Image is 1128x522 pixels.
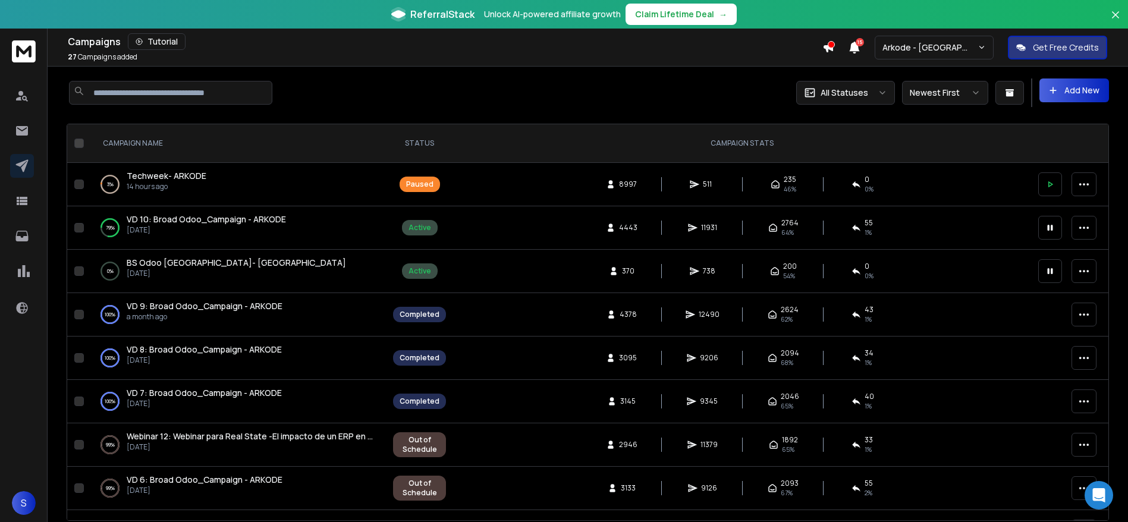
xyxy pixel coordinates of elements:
[856,38,864,46] span: 15
[106,439,115,451] p: 99 %
[68,33,822,50] div: Campaigns
[400,353,439,363] div: Completed
[699,310,719,319] span: 12490
[127,257,346,269] a: BS Odoo [GEOGRAPHIC_DATA]- [GEOGRAPHIC_DATA]
[406,180,433,189] div: Paused
[127,182,206,191] p: 14 hours ago
[127,474,282,485] span: VD 6: Broad Odoo_Campaign - ARKODE
[127,344,282,356] a: VD 8: Broad Odoo_Campaign - ARKODE
[127,170,206,181] span: Techweek- ARKODE
[89,293,386,337] td: 100%VD 9: Broad Odoo_Campaign - ARKODEa month ago
[622,266,634,276] span: 370
[781,392,799,401] span: 2046
[865,218,873,228] span: 55
[68,52,77,62] span: 27
[1085,481,1113,510] div: Open Intercom Messenger
[781,305,799,315] span: 2624
[865,445,872,454] span: 1 %
[89,206,386,250] td: 79%VD 10: Broad Odoo_Campaign - ARKODE[DATE]
[700,397,718,406] span: 9345
[127,387,282,399] a: VD 7: Broad Odoo_Campaign - ARKODE
[127,213,286,225] a: VD 10: Broad Odoo_Campaign - ARKODE
[701,223,717,232] span: 11931
[107,265,114,277] p: 0 %
[89,380,386,423] td: 100%VD 7: Broad Odoo_Campaign - ARKODE[DATE]
[1033,42,1099,54] p: Get Free Credits
[700,440,718,449] span: 11379
[703,180,715,189] span: 511
[781,358,793,367] span: 68 %
[781,348,799,358] span: 2094
[701,483,717,493] span: 9126
[127,474,282,486] a: VD 6: Broad Odoo_Campaign - ARKODE
[386,124,453,163] th: STATUS
[105,309,115,320] p: 100 %
[127,430,374,442] a: Webinar 12: Webinar para Real State -El impacto de un ERP en la operacion de empresas de real est...
[127,430,564,442] span: Webinar 12: Webinar para Real State -El impacto de un ERP en la operacion de empresas de real est...
[621,483,636,493] span: 3133
[89,337,386,380] td: 100%VD 8: Broad Odoo_Campaign - ARKODE[DATE]
[127,344,282,355] span: VD 8: Broad Odoo_Campaign - ARKODE
[784,184,796,194] span: 46 %
[105,352,115,364] p: 100 %
[865,175,869,184] span: 0
[107,178,114,190] p: 3 %
[865,348,874,358] span: 34
[865,305,874,315] span: 43
[782,445,794,454] span: 65 %
[127,399,282,408] p: [DATE]
[106,482,115,494] p: 99 %
[89,467,386,510] td: 99%VD 6: Broad Odoo_Campaign - ARKODE[DATE]
[626,4,737,25] button: Claim Lifetime Deal→
[1039,78,1109,102] button: Add New
[1108,7,1123,36] button: Close banner
[865,392,874,401] span: 40
[12,491,36,515] button: S
[127,257,346,268] span: BS Odoo [GEOGRAPHIC_DATA]- [GEOGRAPHIC_DATA]
[902,81,988,105] button: Newest First
[400,310,439,319] div: Completed
[783,262,797,271] span: 200
[821,87,868,99] p: All Statuses
[89,423,386,467] td: 99%Webinar 12: Webinar para Real State -El impacto de un ERP en la operacion de empresas de real ...
[400,397,439,406] div: Completed
[410,7,475,21] span: ReferralStack
[781,315,793,324] span: 62 %
[484,8,621,20] p: Unlock AI-powered affiliate growth
[105,395,115,407] p: 100 %
[719,8,727,20] span: →
[453,124,1031,163] th: CAMPAIGN STATS
[781,401,793,411] span: 65 %
[781,479,799,488] span: 2093
[781,488,793,498] span: 67 %
[1008,36,1107,59] button: Get Free Credits
[865,488,872,498] span: 2 %
[128,33,186,50] button: Tutorial
[409,223,431,232] div: Active
[89,124,386,163] th: CAMPAIGN NAME
[784,175,796,184] span: 235
[865,184,874,194] span: 0 %
[783,271,795,281] span: 54 %
[700,353,718,363] span: 9206
[619,353,637,363] span: 3095
[865,435,873,445] span: 33
[781,218,799,228] span: 2764
[127,300,282,312] a: VD 9: Broad Odoo_Campaign - ARKODE
[620,310,637,319] span: 4378
[127,442,374,452] p: [DATE]
[781,228,794,237] span: 64 %
[865,358,872,367] span: 1 %
[89,250,386,293] td: 0%BS Odoo [GEOGRAPHIC_DATA]- [GEOGRAPHIC_DATA][DATE]
[703,266,715,276] span: 738
[619,180,637,189] span: 8997
[865,262,869,271] span: 0
[106,222,115,234] p: 79 %
[127,312,282,322] p: a month ago
[409,266,431,276] div: Active
[619,223,637,232] span: 4443
[865,315,872,324] span: 1 %
[127,387,282,398] span: VD 7: Broad Odoo_Campaign - ARKODE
